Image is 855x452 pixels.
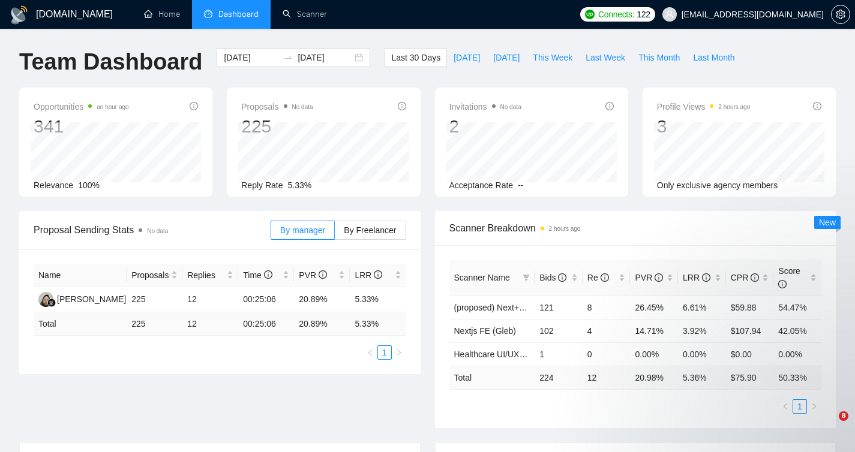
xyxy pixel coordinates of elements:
a: (proposed) Next+React (Taras) [454,303,570,312]
a: setting [831,10,850,19]
span: PVR [635,273,663,282]
span: Scanner Breakdown [449,221,822,236]
span: Profile Views [657,100,751,114]
button: [DATE] [487,48,526,67]
td: 225 [127,287,182,312]
span: user [665,10,674,19]
td: 20.89% [294,287,350,312]
span: info-circle [702,273,710,282]
td: $59.88 [726,296,774,319]
td: 54.47% [773,296,821,319]
span: 8 [839,411,848,421]
span: info-circle [751,273,759,282]
td: 00:25:06 [238,312,294,336]
div: 341 [34,115,129,138]
span: filter [523,274,530,281]
a: homeHome [144,9,180,19]
span: info-circle [374,270,382,279]
th: Proposals [127,264,182,287]
span: 122 [637,8,650,21]
td: 225 [127,312,182,336]
td: 0 [583,342,631,366]
span: Acceptance Rate [449,180,514,190]
img: upwork-logo.png [585,10,595,19]
span: Proposal Sending Stats [34,222,271,237]
td: 121 [535,296,583,319]
button: left [363,345,377,360]
span: info-circle [813,102,821,110]
button: This Week [526,48,579,67]
td: 12 [583,366,631,389]
td: 8 [583,296,631,319]
span: By manager [280,225,325,235]
li: Previous Page [363,345,377,360]
span: Last Week [586,51,625,64]
td: 14.71% [630,319,678,342]
td: 5.33 % [350,312,406,336]
span: Score [778,266,800,289]
span: 100% [78,180,100,190]
td: $107.94 [726,319,774,342]
td: Total [449,366,535,389]
td: 12 [182,312,238,336]
img: gigradar-bm.png [47,299,56,307]
span: info-circle [601,273,609,282]
td: 5.33% [350,287,406,312]
input: Start date [224,51,278,64]
span: New [819,218,836,227]
span: swap-right [283,53,293,62]
span: LRR [683,273,710,282]
time: 2 hours ago [718,104,750,110]
span: Time [243,270,272,280]
td: 26.45% [630,296,678,319]
div: 3 [657,115,751,138]
a: Nextjs FE (Gleb) [454,326,516,336]
span: Last 30 Days [391,51,440,64]
div: 225 [241,115,313,138]
a: 1 [378,346,391,359]
span: CPR [731,273,759,282]
span: Bids [539,273,566,282]
th: Replies [182,264,238,287]
span: right [395,349,403,356]
span: info-circle [264,270,272,279]
button: right [392,345,406,360]
span: Relevance [34,180,73,190]
a: searchScanner [283,9,327,19]
span: Last Month [693,51,734,64]
span: info-circle [655,273,663,282]
a: R[PERSON_NAME] [38,294,126,303]
span: LRR [355,270,382,280]
span: Reply Rate [241,180,283,190]
span: PVR [299,270,327,280]
span: filter [520,269,532,287]
div: [PERSON_NAME] [57,293,126,306]
td: 00:25:06 [238,287,294,312]
span: [DATE] [454,51,480,64]
span: Scanner Name [454,273,510,282]
td: 224 [535,366,583,389]
span: -- [518,180,523,190]
span: This Week [533,51,572,64]
a: Healthcare UI/UX Design [454,349,548,359]
span: info-circle [319,270,327,279]
span: Re [587,273,609,282]
span: No data [292,104,313,110]
span: info-circle [778,280,787,288]
time: an hour ago [97,104,128,110]
span: Invitations [449,100,521,114]
td: 1 [535,342,583,366]
span: Proposals [131,269,169,282]
span: Replies [187,269,224,282]
td: 42.05% [773,319,821,342]
span: Only exclusive agency members [657,180,778,190]
span: Opportunities [34,100,129,114]
span: [DATE] [493,51,520,64]
span: Connects: [598,8,634,21]
span: By Freelancer [344,225,396,235]
button: setting [831,5,850,24]
img: R [38,292,53,307]
button: [DATE] [447,48,487,67]
td: 12 [182,287,238,312]
button: Last Month [686,48,741,67]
